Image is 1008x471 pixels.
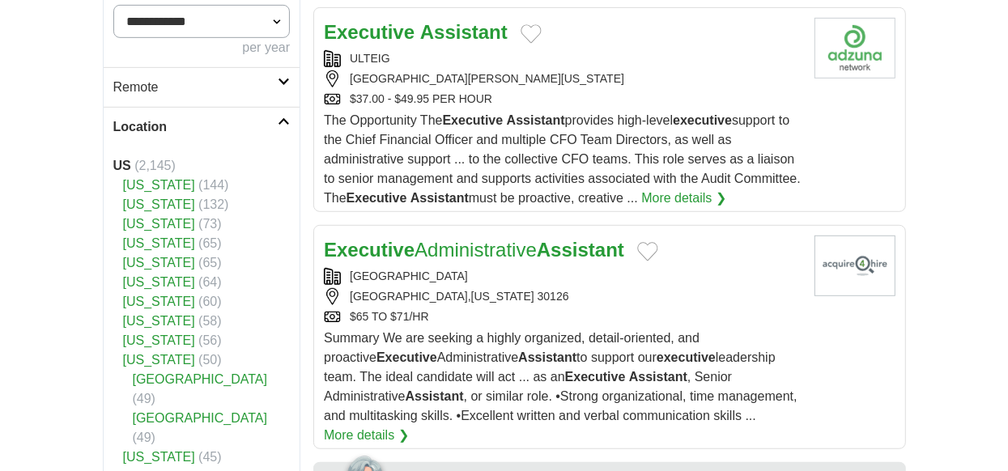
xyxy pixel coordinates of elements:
a: [US_STATE] [123,197,195,211]
strong: Assistant [629,370,687,384]
a: [US_STATE] [123,256,195,269]
strong: Executive [324,239,415,261]
strong: Executive [347,191,407,205]
span: (50) [198,353,221,367]
span: (49) [133,392,155,405]
strong: Executive [565,370,626,384]
span: (65) [198,236,221,250]
span: (58) [198,314,221,328]
strong: Assistant [410,191,469,205]
h2: Remote [113,78,279,97]
a: [US_STATE] [123,236,195,250]
a: [GEOGRAPHIC_DATA] [133,411,268,425]
span: (73) [198,217,221,231]
img: Company logo [814,235,895,296]
strong: Executive [376,350,437,364]
span: (64) [198,275,221,289]
span: (49) [133,431,155,444]
a: [US_STATE] [123,353,195,367]
span: (65) [198,256,221,269]
h2: Location [113,117,279,137]
a: ExecutiveAdministrativeAssistant [324,239,624,261]
a: More details ❯ [641,189,726,208]
a: [US_STATE] [123,333,195,347]
a: [GEOGRAPHIC_DATA] [133,372,268,386]
div: [GEOGRAPHIC_DATA][PERSON_NAME][US_STATE] [324,70,801,87]
span: Summary We are seeking a highly organized, detail-oriented, and proactive Administrative to suppo... [324,331,797,422]
strong: executive [673,113,732,127]
a: [US_STATE] [123,314,195,328]
div: [GEOGRAPHIC_DATA] [324,268,801,285]
strong: Assistant [420,21,508,43]
span: (144) [198,178,228,192]
span: The Opportunity The provides high-level support to the Chief Financial Officer and multiple CFO T... [324,113,801,205]
a: More details ❯ [324,426,409,445]
div: per year [113,38,291,57]
a: [US_STATE] [123,217,195,231]
a: Remote [104,67,300,107]
div: [GEOGRAPHIC_DATA],[US_STATE] 30126 [324,288,801,305]
strong: Assistant [518,350,576,364]
a: [US_STATE] [123,275,195,289]
strong: Assistant [537,239,624,261]
a: [US_STATE] [123,295,195,308]
span: (56) [198,333,221,347]
strong: executive [657,350,716,364]
span: (132) [198,197,228,211]
a: Executive Assistant [324,21,508,43]
strong: Executive [443,113,504,127]
img: Company logo [814,18,895,78]
a: [US_STATE] [123,450,195,464]
span: (2,145) [134,159,176,172]
button: Add to favorite jobs [521,24,542,44]
a: [US_STATE] [123,178,195,192]
div: $37.00 - $49.95 PER HOUR [324,91,801,108]
div: $65 TO $71/HR [324,308,801,325]
strong: Assistant [406,389,464,403]
div: ULTEIG [324,50,801,67]
strong: Assistant [507,113,565,127]
a: Location [104,107,300,146]
strong: US [113,159,131,172]
span: (60) [198,295,221,308]
span: (45) [198,450,221,464]
strong: Executive [324,21,415,43]
button: Add to favorite jobs [637,242,658,261]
